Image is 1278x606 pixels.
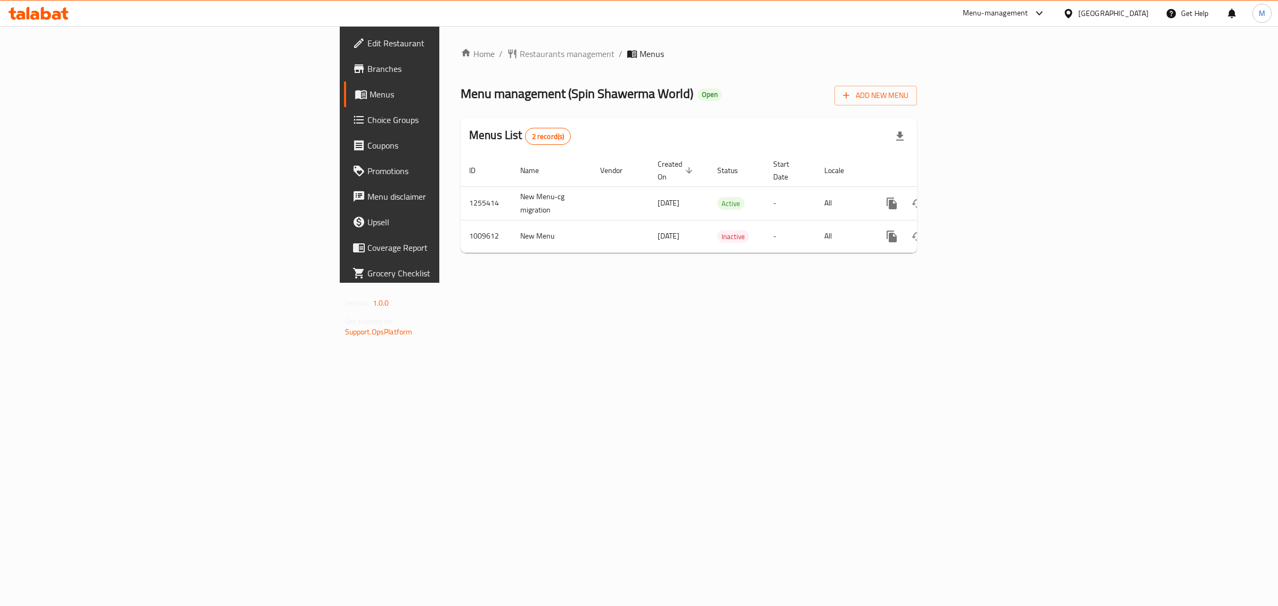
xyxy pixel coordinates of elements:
span: 1.0.0 [373,296,389,310]
span: Grocery Checklist [367,267,545,280]
span: Branches [367,62,545,75]
span: Add New Menu [843,89,908,102]
button: Add New Menu [834,86,917,105]
span: Menu management ( Spin Shawerma World ) [461,81,693,105]
button: Change Status [905,191,930,216]
button: more [879,191,905,216]
span: Active [717,198,744,210]
a: Branches [344,56,553,81]
a: Menu disclaimer [344,184,553,209]
a: Restaurants management [507,47,615,60]
span: Version: [345,296,371,310]
a: Grocery Checklist [344,260,553,286]
td: - [765,186,816,220]
a: Menus [344,81,553,107]
span: [DATE] [658,229,679,243]
span: Menu disclaimer [367,190,545,203]
span: Restaurants management [520,47,615,60]
div: Export file [887,124,913,149]
span: Start Date [773,158,803,183]
a: Edit Restaurant [344,30,553,56]
nav: breadcrumb [461,47,917,60]
a: Coupons [344,133,553,158]
span: [DATE] [658,196,679,210]
a: Support.OpsPlatform [345,325,413,339]
span: Coupons [367,139,545,152]
span: 2 record(s) [526,132,571,142]
td: All [816,220,871,252]
td: - [765,220,816,252]
a: Choice Groups [344,107,553,133]
span: Coverage Report [367,241,545,254]
span: Vendor [600,164,636,177]
span: Inactive [717,231,749,243]
span: ID [469,164,489,177]
span: Upsell [367,216,545,228]
div: [GEOGRAPHIC_DATA] [1078,7,1149,19]
span: Created On [658,158,696,183]
span: Name [520,164,553,177]
div: Total records count [525,128,571,145]
h2: Menus List [469,127,571,145]
div: Inactive [717,230,749,243]
span: Edit Restaurant [367,37,545,50]
div: Menu-management [963,7,1028,20]
div: Open [698,88,722,101]
span: Menus [640,47,664,60]
li: / [619,47,622,60]
span: Status [717,164,752,177]
span: Get support on: [345,314,394,328]
td: All [816,186,871,220]
a: Coverage Report [344,235,553,260]
table: enhanced table [461,154,990,253]
th: Actions [871,154,990,187]
span: Choice Groups [367,113,545,126]
button: more [879,224,905,249]
span: M [1259,7,1265,19]
span: Menus [370,88,545,101]
span: Locale [824,164,858,177]
div: Active [717,197,744,210]
a: Upsell [344,209,553,235]
button: Change Status [905,224,930,249]
span: Promotions [367,165,545,177]
a: Promotions [344,158,553,184]
span: Open [698,90,722,99]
